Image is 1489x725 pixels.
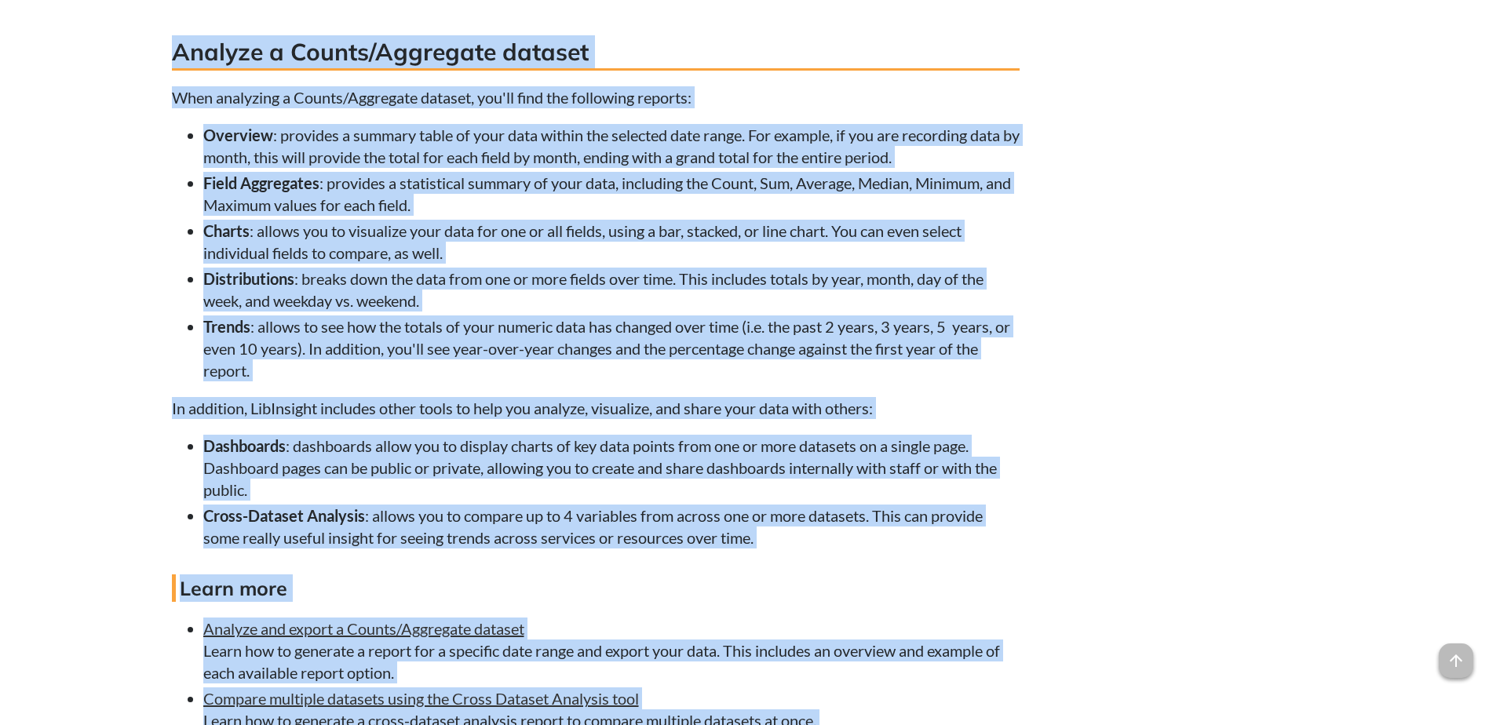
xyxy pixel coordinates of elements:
h4: Learn more [172,574,1020,602]
strong: Distributions [203,269,294,288]
strong: Dashboards [203,436,286,455]
li: : provides a statistical summary of your data, including the Count, Sum, Average, Median, Minimum... [203,172,1020,216]
li: : breaks down the data from one or more fields over time. This includes totals by year, month, da... [203,268,1020,311]
strong: Charts [203,221,250,240]
a: Compare multiple datasets using the Cross Dataset Analysis tool [203,689,639,708]
li: : provides a summary table of your data within the selected date range. For example, if you are r... [203,124,1020,168]
li: : allows you to compare up to 4 variables from across one or more datasets. This can provide some... [203,505,1020,548]
strong: Trends [203,317,250,336]
p: In addition, LibInsight includes other tools to help you analyze, visualize, and share your data ... [172,397,1020,419]
li: Learn how to generate a report for a specific date range and export your data. This includes an o... [203,618,1020,683]
li: : allows to see how the totals of your numeric data has changed over time (i.e. the past 2 years,... [203,315,1020,381]
p: When analyzing a Counts/Aggregate dataset, you'll find the following reports: [172,86,1020,108]
strong: Cross-Dataset Analysis [203,506,365,525]
li: : allows you to visualize your data for one or all fields, using a bar, stacked, or line chart. Y... [203,220,1020,264]
a: arrow_upward [1439,645,1473,664]
h3: Analyze a Counts/Aggregate dataset [172,35,1020,71]
strong: Overview [203,126,273,144]
li: : dashboards allow you to display charts of key data points from one or more datasets on a single... [203,435,1020,501]
strong: Field Aggregates [203,173,319,192]
span: arrow_upward [1439,643,1473,678]
a: Analyze and export a Counts/Aggregate dataset [203,619,524,638]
